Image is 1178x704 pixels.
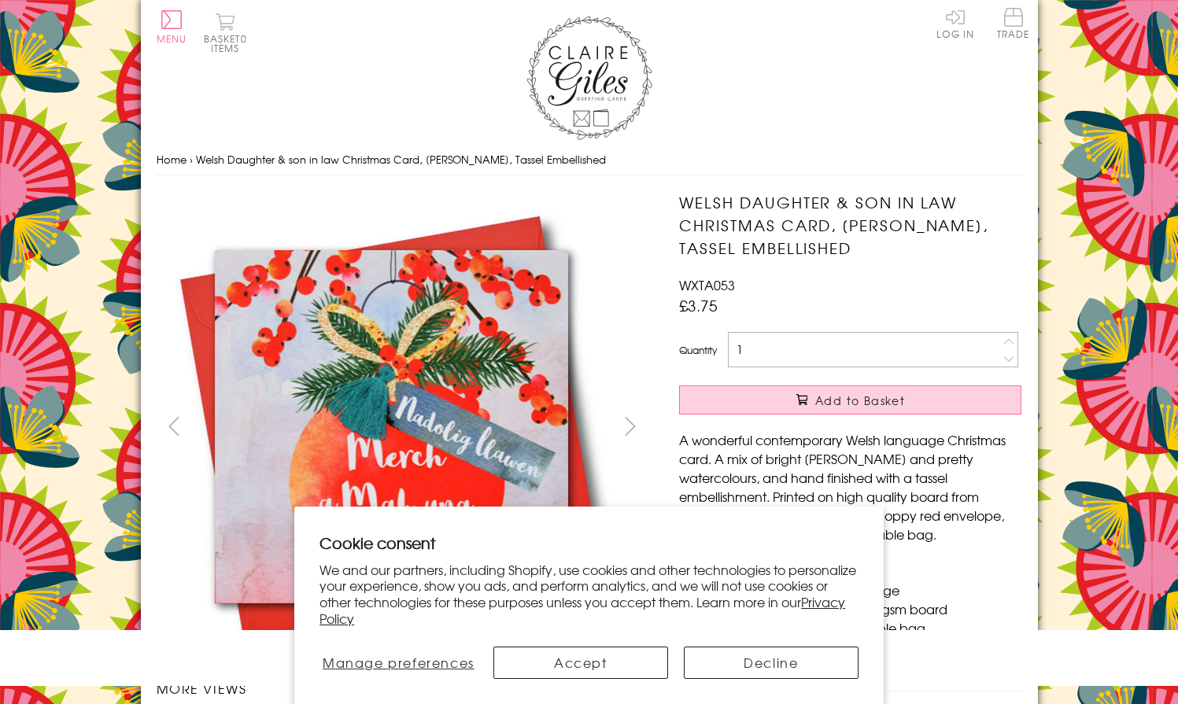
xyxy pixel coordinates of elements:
[526,16,652,140] img: Claire Giles Greetings Cards
[648,191,1120,663] img: Welsh Daughter & son in law Christmas Card, Nadolig Llawen, Tassel Embellished
[679,385,1021,415] button: Add to Basket
[157,152,186,167] a: Home
[684,647,859,679] button: Decline
[157,679,648,698] h3: More views
[997,8,1030,39] span: Trade
[679,430,1021,544] p: A wonderful contemporary Welsh language Christmas card. A mix of bright [PERSON_NAME] and pretty ...
[157,10,187,43] button: Menu
[319,562,859,627] p: We and our partners, including Shopify, use cookies and other technologies to personalize your ex...
[815,393,905,408] span: Add to Basket
[190,152,193,167] span: ›
[679,343,717,357] label: Quantity
[156,191,628,662] img: Welsh Daughter & son in law Christmas Card, Nadolig Llawen, Tassel Embellished
[319,532,859,554] h2: Cookie consent
[157,144,1022,176] nav: breadcrumbs
[493,647,668,679] button: Accept
[204,13,247,53] button: Basket0 items
[319,592,845,628] a: Privacy Policy
[319,647,477,679] button: Manage preferences
[997,8,1030,42] a: Trade
[211,31,247,55] span: 0 items
[157,31,187,46] span: Menu
[936,8,974,39] a: Log In
[679,294,718,316] span: £3.75
[679,275,735,294] span: WXTA053
[196,152,606,167] span: Welsh Daughter & son in law Christmas Card, [PERSON_NAME], Tassel Embellished
[323,653,475,672] span: Manage preferences
[157,408,192,444] button: prev
[679,191,1021,259] h1: Welsh Daughter & son in law Christmas Card, [PERSON_NAME], Tassel Embellished
[612,408,648,444] button: next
